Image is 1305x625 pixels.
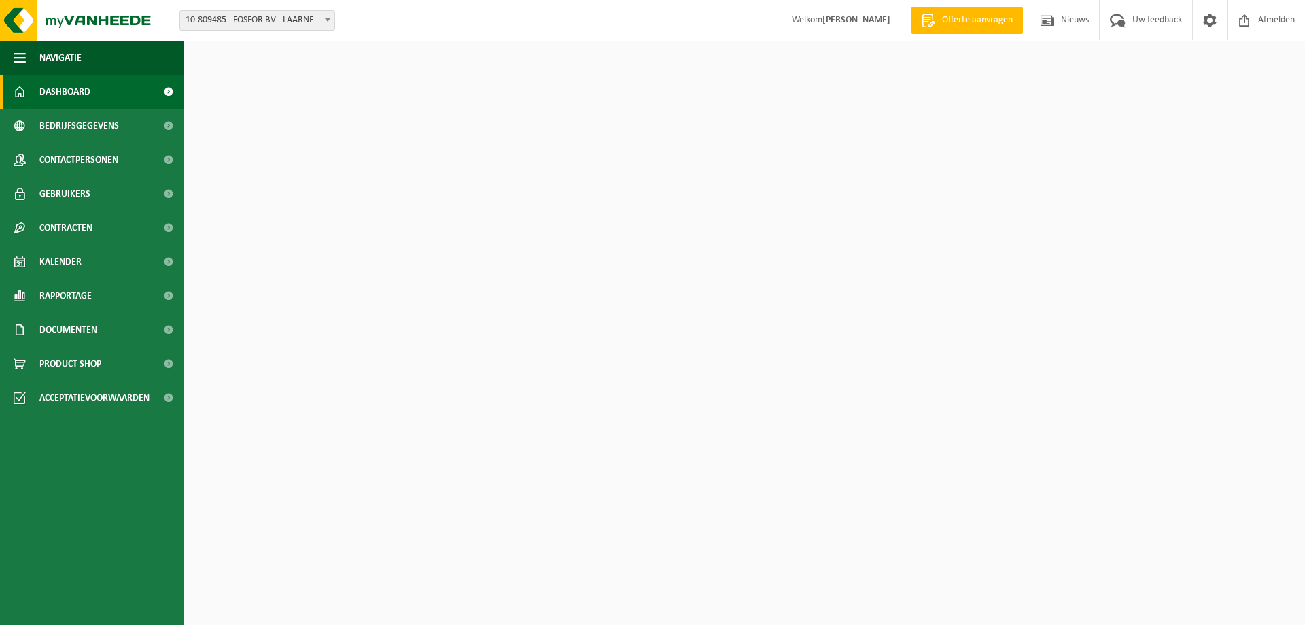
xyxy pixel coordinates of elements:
a: Offerte aanvragen [911,7,1023,34]
span: Contactpersonen [39,143,118,177]
span: Dashboard [39,75,90,109]
span: Offerte aanvragen [939,14,1016,27]
span: 10-809485 - FOSFOR BV - LAARNE [179,10,335,31]
span: Rapportage [39,279,92,313]
span: Navigatie [39,41,82,75]
span: 10-809485 - FOSFOR BV - LAARNE [180,11,334,30]
span: Documenten [39,313,97,347]
span: Gebruikers [39,177,90,211]
strong: [PERSON_NAME] [822,15,890,25]
span: Acceptatievoorwaarden [39,381,150,415]
span: Product Shop [39,347,101,381]
span: Bedrijfsgegevens [39,109,119,143]
span: Kalender [39,245,82,279]
span: Contracten [39,211,92,245]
